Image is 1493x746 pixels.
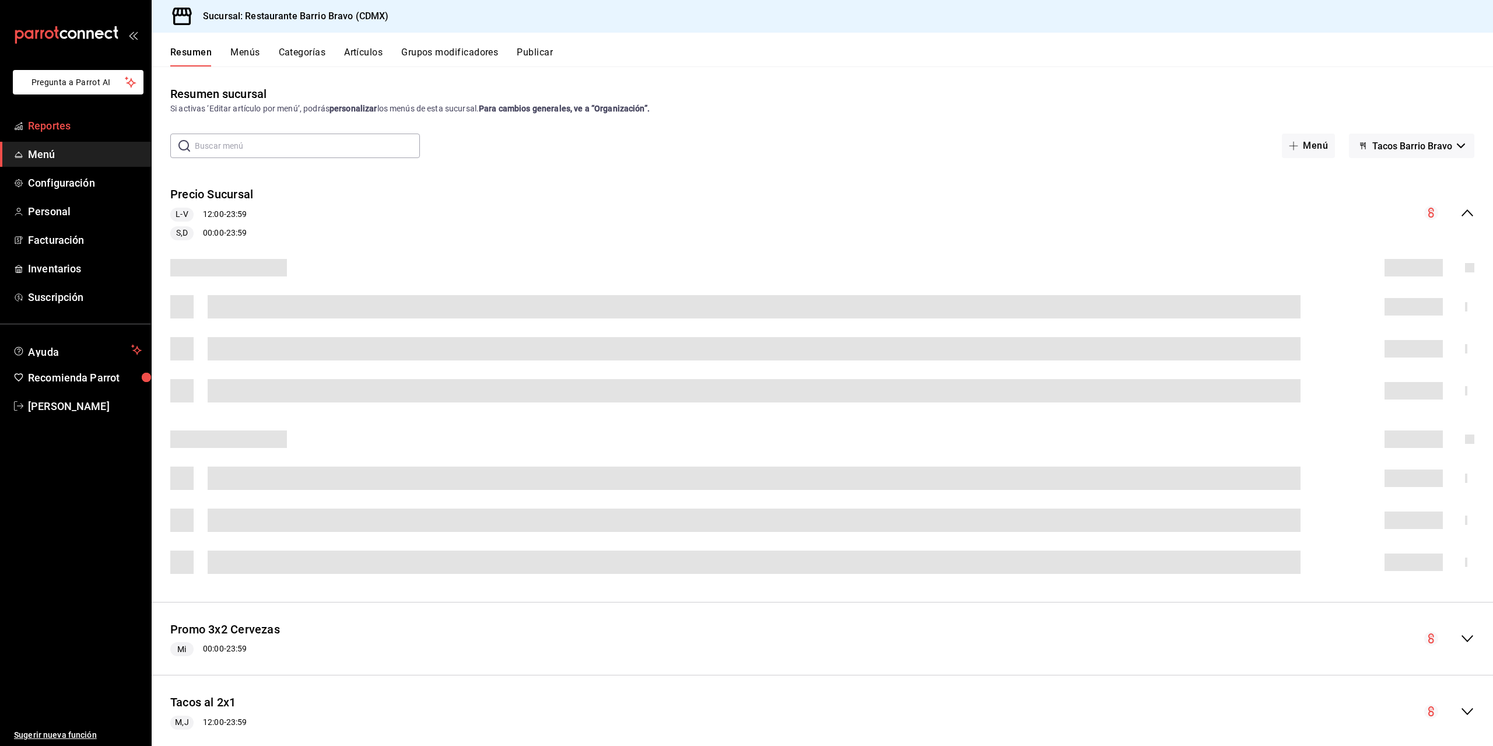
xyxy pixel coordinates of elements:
[28,232,142,248] span: Facturación
[171,208,192,220] span: L-V
[28,343,127,357] span: Ayuda
[13,70,143,94] button: Pregunta a Parrot AI
[230,47,260,66] button: Menús
[170,103,1474,115] div: Si activas ‘Editar artículo por menú’, podrás los menús de esta sucursal.
[1282,134,1335,158] button: Menú
[330,104,377,113] strong: personalizar
[279,47,326,66] button: Categorías
[28,289,142,305] span: Suscripción
[170,642,280,656] div: 00:00 - 23:59
[344,47,383,66] button: Artículos
[194,9,388,23] h3: Sucursal: Restaurante Barrio Bravo (CDMX)
[28,261,142,276] span: Inventarios
[1349,134,1474,158] button: Tacos Barrio Bravo
[170,208,253,222] div: 12:00 - 23:59
[171,227,192,239] span: S,D
[1372,141,1452,152] span: Tacos Barrio Bravo
[170,85,267,103] div: Resumen sucursal
[170,621,280,638] button: Promo 3x2 Cervezas
[152,685,1493,739] div: collapse-menu-row
[152,612,1493,666] div: collapse-menu-row
[31,76,125,89] span: Pregunta a Parrot AI
[479,104,650,113] strong: Para cambios generales, ve a “Organización”.
[28,146,142,162] span: Menú
[28,175,142,191] span: Configuración
[170,47,1493,66] div: navigation tabs
[170,47,212,66] button: Resumen
[517,47,553,66] button: Publicar
[8,85,143,97] a: Pregunta a Parrot AI
[170,186,253,203] button: Precio Sucursal
[170,716,193,729] span: M,J
[28,370,142,386] span: Recomienda Parrot
[28,204,142,219] span: Personal
[170,226,253,240] div: 00:00 - 23:59
[28,398,142,414] span: [PERSON_NAME]
[173,643,191,656] span: Mi
[28,118,142,134] span: Reportes
[14,729,142,741] span: Sugerir nueva función
[401,47,498,66] button: Grupos modificadores
[152,177,1493,250] div: collapse-menu-row
[128,30,138,40] button: open_drawer_menu
[195,134,420,157] input: Buscar menú
[170,716,247,730] div: 12:00 - 23:59
[170,694,236,711] button: Tacos al 2x1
